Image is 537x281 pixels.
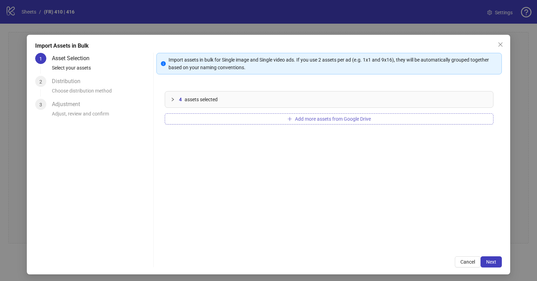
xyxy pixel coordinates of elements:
div: Choose distribution method [52,87,150,99]
span: close [498,42,503,47]
button: Close [495,39,506,50]
div: 4assets selected [165,91,493,107]
div: Asset Selection [52,53,95,64]
span: info-circle [161,61,166,66]
span: collapsed [171,97,175,102]
div: Adjust, review and confirm [52,110,150,122]
div: Adjustment [52,99,86,110]
span: 2 [39,79,42,85]
span: plus [287,117,292,121]
div: Import Assets in Bulk [35,42,502,50]
span: Add more assets from Google Drive [295,116,371,122]
span: assets selected [185,96,218,103]
button: Next [481,256,502,267]
span: Cancel [460,259,475,265]
span: 3 [39,102,42,107]
div: Import assets in bulk for Single image and Single video ads. If you use 2 assets per ad (e.g. 1x1... [169,56,497,71]
div: Select your assets [52,64,150,76]
span: 1 [39,56,42,62]
span: Next [486,259,496,265]
button: Add more assets from Google Drive [165,113,493,125]
button: Cancel [455,256,481,267]
span: 4 [179,96,182,103]
div: Distribution [52,76,86,87]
